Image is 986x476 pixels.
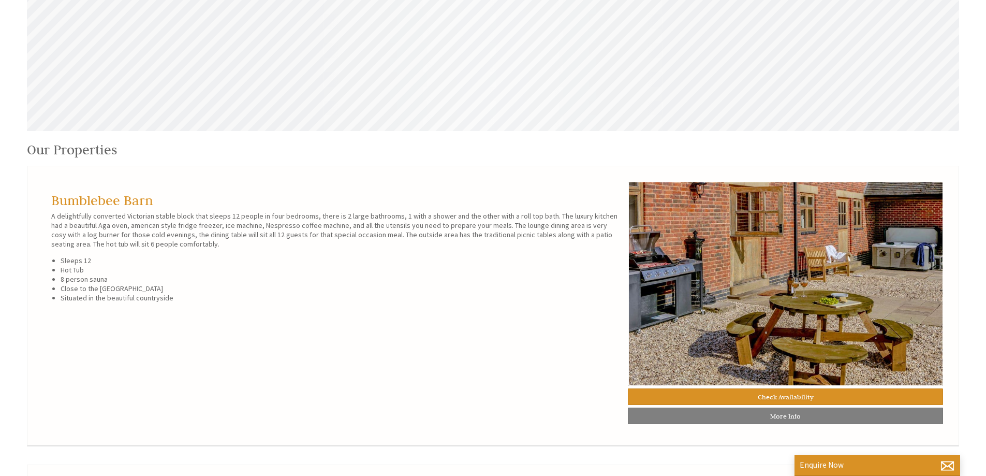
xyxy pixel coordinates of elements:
[61,293,620,302] li: Situated in the beautiful countryside
[800,460,955,470] p: Enquire Now
[628,182,944,386] img: 10676147.original.jpg
[61,256,620,265] li: Sleeps 12
[61,275,620,284] li: 8 person sauna
[61,284,620,293] li: Close to the [GEOGRAPHIC_DATA]
[51,211,620,249] p: A delightfully converted Victorian stable block that sleeps 12 people in four bedrooms, there is ...
[628,388,943,405] a: Check Availability
[27,141,633,158] h1: Our Properties
[61,265,620,275] li: Hot Tub
[51,192,153,209] a: Bumblebee Barn
[628,408,943,424] a: More Info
